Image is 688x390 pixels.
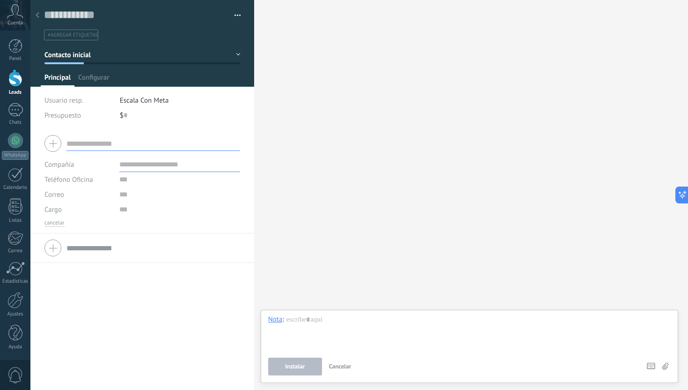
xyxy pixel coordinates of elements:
div: $ [120,108,241,123]
span: Cancelar [329,362,351,370]
div: WhatsApp [2,151,29,160]
span: : [282,315,284,324]
span: Principal [44,73,71,87]
div: Calendario [2,185,29,191]
span: Presupuesto [44,111,81,120]
button: Correo [44,187,64,202]
div: Chats [2,120,29,126]
button: Teléfono Oficina [44,172,93,187]
button: Instalar [268,358,322,375]
span: Instalar [285,363,305,370]
div: Ajustes [2,311,29,317]
button: cancelar [44,219,65,227]
span: Teléfono Oficina [44,175,93,184]
button: Cancelar [325,358,355,375]
div: Ayuda [2,344,29,350]
div: Panel [2,56,29,62]
span: #agregar etiquetas [48,32,98,38]
div: Presupuesto [44,108,113,123]
div: Correo [2,248,29,254]
div: Estadísticas [2,278,29,285]
div: Listas [2,217,29,224]
span: Usuario resp. [44,96,83,105]
span: Configurar [78,73,109,87]
div: Leads [2,90,29,96]
span: Cuenta [7,20,23,26]
span: Correo [44,190,64,199]
span: Cargo [44,206,62,213]
span: Escala Con Meta [120,96,169,105]
div: Usuario resp. [44,93,113,108]
div: Cargo [44,202,112,217]
label: Compañía [44,161,74,168]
